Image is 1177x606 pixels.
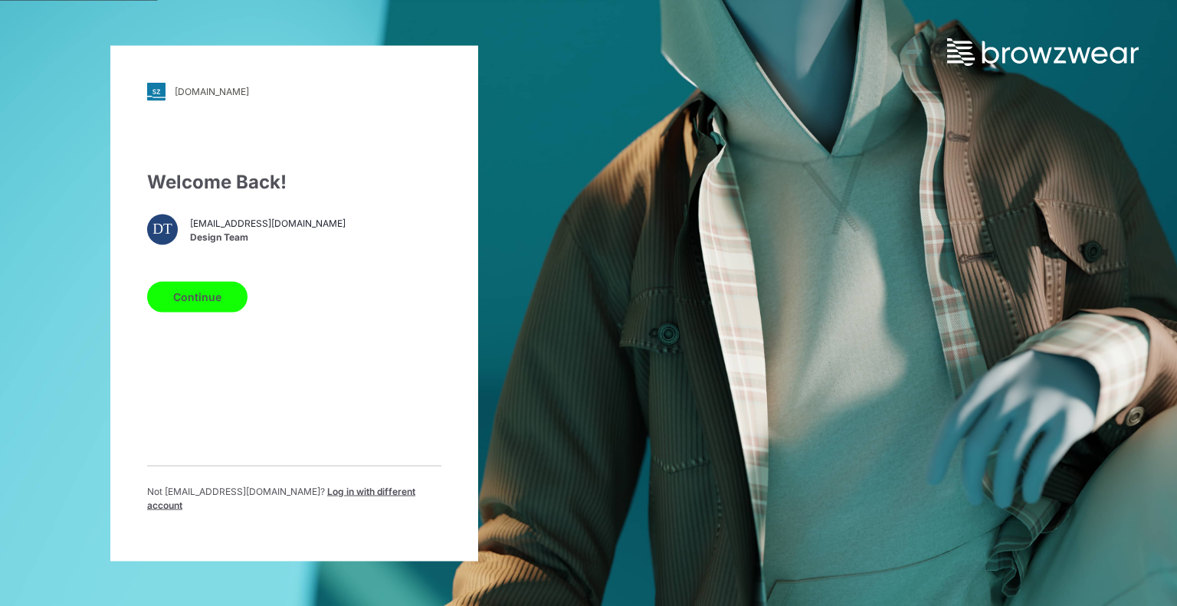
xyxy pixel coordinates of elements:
span: [EMAIL_ADDRESS][DOMAIN_NAME] [190,217,346,231]
span: Design Team [190,231,346,244]
div: [DOMAIN_NAME] [175,86,249,97]
a: [DOMAIN_NAME] [147,82,441,100]
button: Continue [147,281,248,312]
img: svg+xml;base64,PHN2ZyB3aWR0aD0iMjgiIGhlaWdodD0iMjgiIHZpZXdCb3g9IjAgMCAyOCAyOCIgZmlsbD0ibm9uZSIgeG... [147,82,166,100]
img: browzwear-logo.73288ffb.svg [947,38,1139,66]
p: Not [EMAIL_ADDRESS][DOMAIN_NAME] ? [147,484,441,512]
div: Welcome Back! [147,168,441,195]
div: DT [147,214,178,244]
